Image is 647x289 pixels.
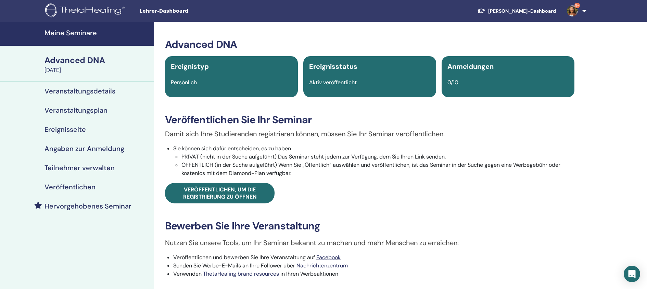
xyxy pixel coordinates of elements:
h4: Hervorgehobenes Seminar [45,202,131,210]
img: logo.png [45,3,127,19]
a: Facebook [316,254,341,261]
img: graduation-cap-white.svg [477,8,485,14]
li: PRIVAT (nicht in der Suche aufgeführt) Das Seminar steht jedem zur Verfügung, dem Sie Ihren Link ... [181,153,574,161]
li: Senden Sie Werbe-E-Mails an Ihre Follower über [173,262,574,270]
li: ÖFFENTLICH (in der Suche aufgeführt) Wenn Sie „Öffentlich“ auswählen und veröffentlichen, ist das... [181,161,574,177]
a: [PERSON_NAME]-Dashboard [472,5,561,17]
div: [DATE] [45,66,150,74]
h4: Veröffentlichen [45,183,96,191]
p: Nutzen Sie unsere Tools, um Ihr Seminar bekannt zu machen und mehr Menschen zu erreichen: [165,238,574,248]
h4: Meine Seminare [45,29,150,37]
h3: Bewerben Sie Ihre Veranstaltung [165,220,574,232]
a: Advanced DNA[DATE] [40,54,154,74]
span: Anmeldungen [447,62,494,71]
p: Damit sich Ihre Studierenden registrieren können, müssen Sie Ihr Seminar veröffentlichen. [165,129,574,139]
h4: Veranstaltungsplan [45,106,107,114]
h4: Ereignisseite [45,125,86,134]
li: Veröffentlichen und bewerben Sie Ihre Veranstaltung auf [173,253,574,262]
span: Ereignisstatus [309,62,357,71]
h4: Teilnehmer verwalten [45,164,115,172]
span: Lehrer-Dashboard [139,8,242,15]
span: 9+ [574,3,580,8]
span: Veröffentlichen, um die Registrierung zu öffnen [183,186,257,200]
a: Nachrichtenzentrum [296,262,348,269]
a: Veröffentlichen, um die Registrierung zu öffnen [165,183,275,203]
h3: Advanced DNA [165,38,574,51]
div: Open Intercom Messenger [624,266,640,282]
span: 0/10 [447,79,458,86]
span: Aktiv veröffentlicht [309,79,357,86]
img: default.jpg [567,5,578,16]
li: Sie können sich dafür entscheiden, es zu haben [173,144,574,177]
span: Persönlich [171,79,197,86]
div: Advanced DNA [45,54,150,66]
h4: Angaben zur Anmeldung [45,144,124,153]
h3: Veröffentlichen Sie Ihr Seminar [165,114,574,126]
h4: Veranstaltungsdetails [45,87,115,95]
a: ThetaHealing brand resources [203,270,279,277]
li: Verwenden in Ihren Werbeaktionen [173,270,574,278]
span: Ereignistyp [171,62,209,71]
